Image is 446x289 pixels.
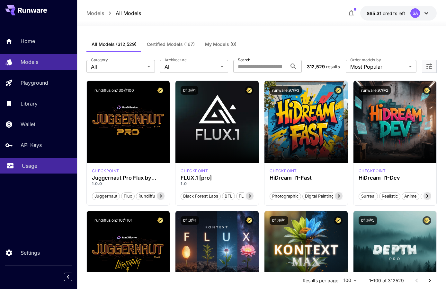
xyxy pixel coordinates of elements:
span: 312,529 [307,64,325,69]
button: bfl:4@1 [270,216,288,225]
p: checkpoint [181,168,208,174]
button: runware:97@3 [270,86,302,95]
label: Architecture [165,57,186,63]
span: Stylized [421,193,441,200]
h3: FLUX.1 [pro] [181,175,254,181]
p: checkpoint [359,168,386,174]
span: All Models (312,529) [92,41,137,47]
h3: Juggernaut Pro Flux by RunDiffusion [92,175,165,181]
button: FLUX.1 [pro] [236,192,266,200]
button: Anime [402,192,419,200]
span: All [91,63,145,71]
h3: HiDream-I1-Fast [270,175,343,181]
div: HiDream Dev [359,168,386,174]
a: All Models [116,9,141,17]
button: bfl:1@5 [359,216,377,225]
div: FLUX.1 D [92,168,119,174]
button: bfl:1@1 [181,86,198,95]
label: Category [91,57,108,63]
button: Stylized [421,192,441,200]
button: Certified Model – Vetted for best performance and includes a commercial license. [423,216,431,225]
p: Wallet [21,120,35,128]
span: Anime [402,193,419,200]
button: juggernaut [92,192,120,200]
span: Most Popular [350,63,406,71]
p: Playground [21,79,48,87]
button: rundiffusion:130@100 [92,86,137,95]
button: Surreal [359,192,378,200]
p: Results per page [303,277,338,284]
button: flux [121,192,135,200]
div: SA [410,8,420,18]
span: Realistic [379,193,400,200]
button: Photographic [270,192,301,200]
button: Certified Model – Vetted for best performance and includes a commercial license. [334,216,343,225]
div: 100 [341,276,359,285]
span: rundiffusion [136,193,166,200]
p: Settings [21,249,40,257]
p: API Keys [21,141,42,149]
button: Realistic [379,192,400,200]
button: runware:97@2 [359,86,391,95]
button: rundiffusion [136,192,166,200]
span: juggernaut [92,193,120,200]
button: Certified Model – Vetted for best performance and includes a commercial license. [156,86,165,95]
p: checkpoint [92,168,119,174]
span: credits left [383,11,405,16]
span: FLUX.1 [pro] [236,193,266,200]
button: Certified Model – Vetted for best performance and includes a commercial license. [245,86,254,95]
p: Library [21,100,38,107]
p: Home [21,37,35,45]
button: Certified Model – Vetted for best performance and includes a commercial license. [423,86,431,95]
button: Certified Model – Vetted for best performance and includes a commercial license. [334,86,343,95]
span: All [165,63,218,71]
p: 1.0 [181,181,254,187]
span: Digital Painting [303,193,336,200]
button: Open more filters [425,63,433,71]
div: fluxpro [181,168,208,174]
p: checkpoint [270,168,297,174]
label: Search [238,57,250,63]
span: Certified Models (167) [147,41,195,47]
p: Models [21,58,38,66]
h3: HiDream-I1-Dev [359,175,432,181]
button: Digital Painting [302,192,336,200]
a: Models [86,9,104,17]
button: Certified Model – Vetted for best performance and includes a commercial license. [245,216,254,225]
div: Collapse sidebar [69,271,77,283]
span: BFL [222,193,235,200]
nav: breadcrumb [86,9,141,17]
button: BFL [222,192,235,200]
p: 1–100 of 312529 [369,277,404,284]
span: $65.31 [367,11,383,16]
button: Black Forest Labs [181,192,221,200]
span: results [326,64,340,69]
div: $65.3145 [367,10,405,17]
span: Black Forest Labs [181,193,220,200]
span: flux [121,193,134,200]
div: HiDream Fast [270,168,297,174]
span: Photographic [270,193,301,200]
p: 1.0.0 [92,181,165,187]
span: My Models (0) [205,41,236,47]
button: Collapse sidebar [64,273,72,281]
button: bfl:3@1 [181,216,199,225]
button: Go to next page [423,274,436,287]
label: Order models by [350,57,381,63]
p: Usage [22,162,37,170]
button: $65.3145SA [360,6,437,21]
button: rundiffusion:110@101 [92,216,135,225]
button: Certified Model – Vetted for best performance and includes a commercial license. [156,216,165,225]
span: Surreal [359,193,378,200]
